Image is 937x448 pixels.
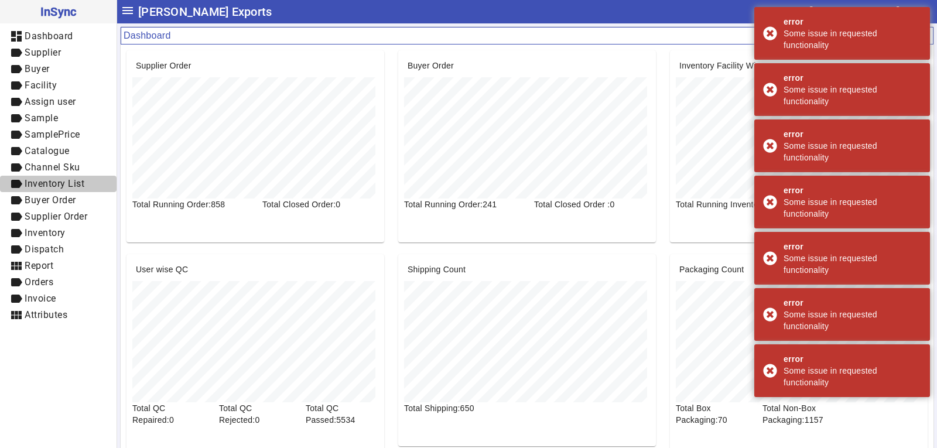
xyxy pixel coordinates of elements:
div: error [784,241,921,252]
div: Total Running Order:241 [397,199,527,210]
span: SamplePrice [25,129,80,140]
mat-card-header: Shipping Count [398,254,656,275]
span: Inventory List [25,178,84,189]
mat-icon: label [9,111,23,125]
span: Sample [25,112,58,124]
span: Facility [25,80,57,91]
mat-icon: dashboard [9,29,23,43]
span: Inventory [25,227,66,238]
mat-icon: label [9,292,23,306]
mat-icon: label [9,144,23,158]
span: Supplier [25,47,61,58]
span: [PERSON_NAME] Exports [138,2,272,21]
mat-icon: label [9,95,23,109]
mat-icon: label [9,62,23,76]
div: Some issue in requested functionality [784,28,921,51]
span: Report [25,260,53,271]
mat-icon: label [9,160,23,175]
mat-icon: label [9,242,23,257]
div: error [784,128,921,140]
span: Supplier Order [25,211,87,222]
span: Dispatch [25,244,64,255]
div: Total QC Passed:5534 [299,402,385,426]
div: Total QC Rejected:0 [212,402,299,426]
span: Orders [25,276,53,288]
mat-icon: view_module [9,259,23,273]
mat-icon: menu [121,4,135,18]
mat-icon: label [9,275,23,289]
span: Channel Sku [25,162,80,173]
mat-icon: label [9,210,23,224]
div: [PERSON_NAME] [809,2,900,21]
div: Some issue in requested functionality [784,84,921,107]
span: Dashboard [25,30,73,42]
div: Total Shipping:650 [397,402,484,414]
mat-icon: label [9,193,23,207]
div: error [784,297,921,309]
span: InSync [9,2,107,21]
div: Some issue in requested functionality [784,365,921,388]
mat-icon: label [9,78,23,93]
div: error [784,16,921,28]
div: Some issue in requested functionality [784,252,921,276]
div: Total Closed Order:0 [255,199,385,210]
div: Total Running Inventory:37680 [669,199,799,210]
mat-icon: settings [911,6,921,17]
span: Catalogue [25,145,70,156]
mat-icon: label [9,177,23,191]
mat-card-header: Supplier Order [126,50,384,71]
div: Some issue in requested functionality [784,196,921,220]
div: Total Closed Order :0 [527,199,657,210]
span: Invoice [25,293,56,304]
mat-icon: label [9,226,23,240]
span: Assign user [25,96,76,107]
mat-card-header: Packaging Count [670,254,928,275]
div: Some issue in requested functionality [784,140,921,163]
span: Buyer Order [25,194,76,206]
div: Some issue in requested functionality [784,309,921,332]
div: error [784,184,921,196]
mat-icon: label [9,46,23,60]
div: Total QC Repaired:0 [125,402,212,426]
mat-card-header: Inventory Facility Wise [670,50,928,71]
div: error [784,353,921,365]
mat-icon: label [9,128,23,142]
mat-card-header: Buyer Order [398,50,656,71]
mat-icon: view_module [9,308,23,322]
div: Total Running Order:858 [125,199,255,210]
span: Buyer [25,63,50,74]
span: Attributes [25,309,67,320]
mat-card-header: User wise QC [126,254,384,275]
div: Total Box Packaging:70 [669,402,755,426]
mat-card-header: Dashboard [121,27,933,45]
div: Total Non-Box Packaging:1157 [755,402,885,426]
div: error [784,72,921,84]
